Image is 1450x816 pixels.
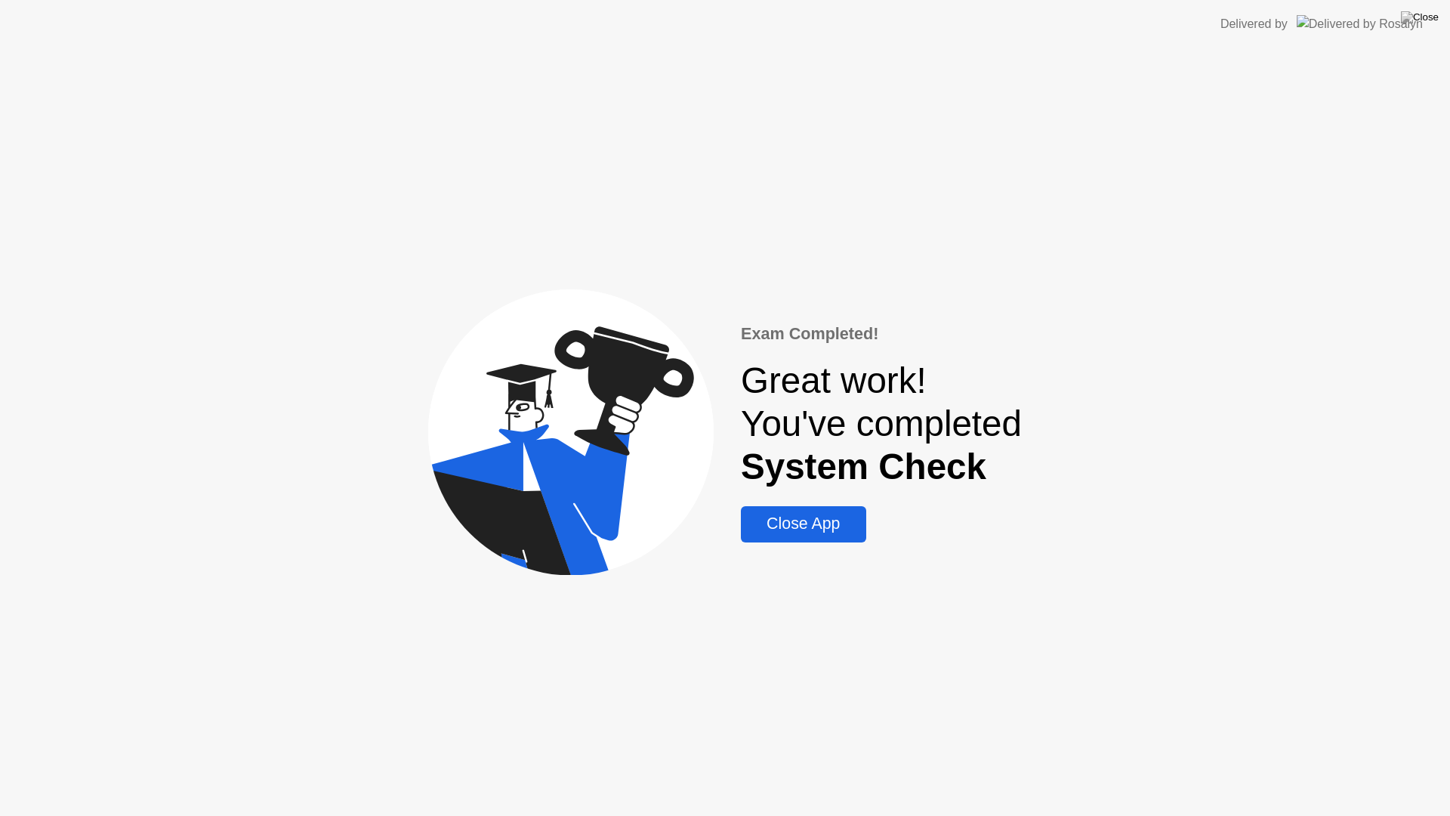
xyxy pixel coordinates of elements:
[741,322,1022,346] div: Exam Completed!
[741,359,1022,488] div: Great work! You've completed
[741,506,865,542] button: Close App
[1220,15,1288,33] div: Delivered by
[741,447,986,487] b: System Check
[1401,11,1439,23] img: Close
[745,515,861,533] div: Close App
[1297,15,1423,32] img: Delivered by Rosalyn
